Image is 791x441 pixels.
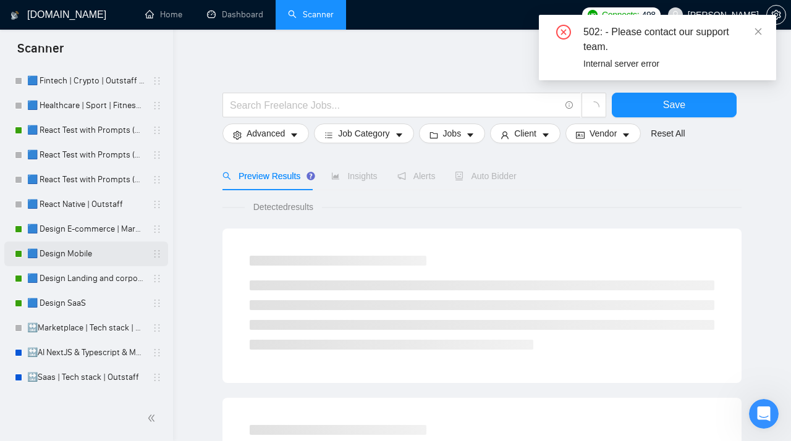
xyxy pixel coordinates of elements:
img: upwork-logo.png [588,10,598,20]
span: holder [152,274,162,283]
span: Scanner [7,40,74,65]
a: 🟦 Design Mobile [27,241,145,266]
span: Vendor [590,127,617,140]
span: Client [514,127,536,140]
button: folderJobscaret-down [419,124,486,143]
span: 498 [641,8,655,22]
a: 🟦 Fintech | Crypto | Outstaff (Mid Rates) [27,69,145,93]
button: barsJob Categorycaret-down [314,124,413,143]
a: 🟦 Healthcare | Sport | Fitness | Outstaff [27,93,145,118]
a: 🟦 Design E-commerce | Marketplace [27,217,145,241]
span: holder [152,348,162,358]
span: Alerts [397,171,436,181]
span: close [754,27,763,36]
span: user [501,130,509,140]
span: caret-down [290,130,298,140]
button: idcardVendorcaret-down [565,124,641,143]
a: searchScanner [288,9,334,20]
span: area-chart [331,172,340,180]
button: settingAdvancedcaret-down [222,124,309,143]
span: robot [455,172,463,180]
a: 🟦 Design SaaS [27,291,145,316]
span: caret-down [622,130,630,140]
span: Jobs [443,127,462,140]
button: userClientcaret-down [490,124,560,143]
a: 🔛Marketplace | Tech stack | Outstaff [27,316,145,340]
a: 🔛Saas | Tech stack | Outstaff [27,365,145,390]
span: holder [152,76,162,86]
span: Detected results [245,200,322,214]
a: 🟦 React Test with Prompts (Max) [27,118,145,143]
span: setting [233,130,242,140]
span: loading [588,101,599,112]
span: Job Category [338,127,389,140]
a: 🟦 React Test with Prompts (Mid Rates) [27,167,145,192]
span: double-left [147,412,159,424]
a: dashboardDashboard [207,9,263,20]
span: holder [152,150,162,160]
span: holder [152,125,162,135]
button: setting [766,5,786,25]
a: 🟦 React Native | Outstaff [27,192,145,217]
iframe: Intercom live chat [749,399,779,429]
div: Tooltip anchor [305,170,316,182]
span: holder [152,249,162,259]
span: holder [152,298,162,308]
span: holder [152,372,162,382]
span: bars [324,130,333,140]
img: logo [11,6,19,25]
span: search [222,172,231,180]
span: Advanced [247,127,285,140]
div: 502: - Please contact our support team. [583,25,761,54]
div: Internal server error [583,57,761,70]
button: Save [612,93,737,117]
span: Insights [331,171,377,181]
span: close-circle [556,25,571,40]
a: Reset All [651,127,685,140]
span: caret-down [395,130,404,140]
span: holder [152,224,162,234]
a: homeHome [145,9,182,20]
a: 🔛React Native | Outstaff [27,390,145,414]
a: 🟦 React Test with Prompts (High) [27,143,145,167]
span: Preview Results [222,171,311,181]
span: Auto Bidder [455,171,516,181]
a: 🔛AI NextJS & Typescript & MUI & Tailwind | Outstaff [27,340,145,365]
span: holder [152,175,162,185]
span: caret-down [466,130,475,140]
span: holder [152,199,162,209]
span: info-circle [565,101,573,109]
span: setting [767,10,785,20]
span: Connects: [602,8,639,22]
span: Save [663,97,685,112]
span: caret-down [541,130,550,140]
span: idcard [576,130,585,140]
input: Search Freelance Jobs... [230,98,560,113]
span: holder [152,101,162,111]
span: folder [429,130,438,140]
span: holder [152,323,162,333]
a: setting [766,10,786,20]
span: notification [397,172,406,180]
span: user [671,10,680,19]
a: 🟦 Design Landing and corporate [27,266,145,291]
